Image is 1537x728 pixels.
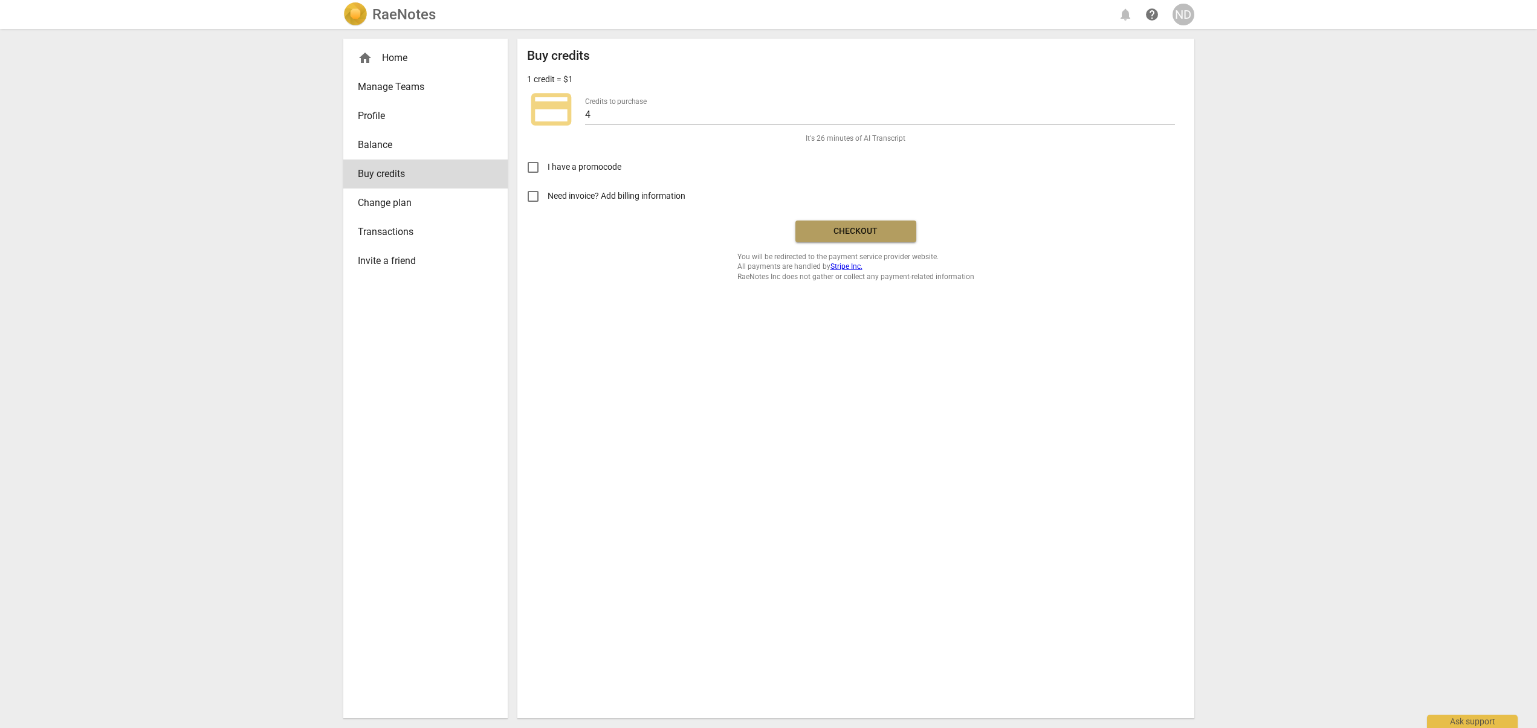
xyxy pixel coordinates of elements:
[343,130,508,159] a: Balance
[548,161,621,173] span: I have a promocode
[343,2,436,27] a: LogoRaeNotes
[585,98,647,105] label: Credits to purchase
[358,167,484,181] span: Buy credits
[358,51,484,65] div: Home
[1427,715,1518,728] div: Ask support
[805,225,907,237] span: Checkout
[343,159,508,188] a: Buy credits
[358,225,484,239] span: Transactions
[343,217,508,246] a: Transactions
[343,246,508,275] a: Invite a friend
[527,73,573,86] p: 1 credit = $1
[548,190,687,202] span: Need invoice? Add billing information
[830,262,862,271] a: Stripe Inc.
[1173,4,1194,25] button: ND
[1145,7,1159,22] span: help
[1141,4,1163,25] a: Help
[527,48,590,63] h2: Buy credits
[343,43,508,72] div: Home
[358,109,484,123] span: Profile
[343,72,508,101] a: Manage Teams
[795,221,916,242] button: Checkout
[806,134,905,144] span: It's 26 minutes of AI Transcript
[527,85,575,134] span: credit_card
[372,6,436,23] h2: RaeNotes
[343,2,367,27] img: Logo
[358,138,484,152] span: Balance
[358,196,484,210] span: Change plan
[358,80,484,94] span: Manage Teams
[358,254,484,268] span: Invite a friend
[737,252,974,282] span: You will be redirected to the payment service provider website. All payments are handled by RaeNo...
[358,51,372,65] span: home
[343,101,508,130] a: Profile
[343,188,508,217] a: Change plan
